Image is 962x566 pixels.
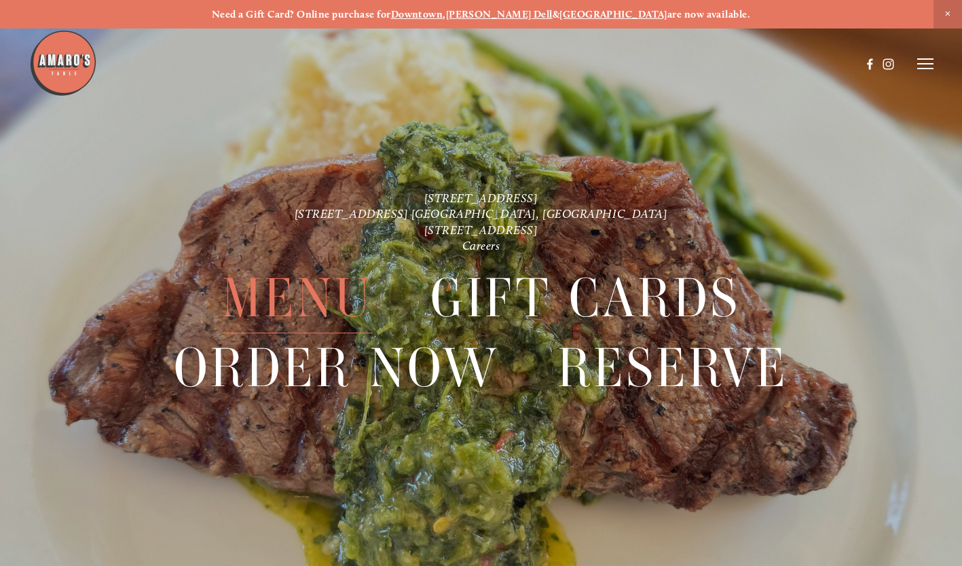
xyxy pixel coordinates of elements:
[424,223,538,237] a: [STREET_ADDRESS]
[212,8,391,20] strong: Need a Gift Card? Online purchase for
[553,8,559,20] strong: &
[174,334,500,403] a: Order Now
[443,8,445,20] strong: ,
[667,8,750,20] strong: are now available.
[446,8,553,20] a: [PERSON_NAME] Dell
[29,29,97,97] img: Amaro's Table
[430,263,740,333] a: Gift Cards
[222,263,373,333] a: Menu
[557,334,788,403] a: Reserve
[557,334,788,404] span: Reserve
[295,207,668,221] a: [STREET_ADDRESS] [GEOGRAPHIC_DATA], [GEOGRAPHIC_DATA]
[559,8,667,20] a: [GEOGRAPHIC_DATA]
[391,8,443,20] a: Downtown
[462,238,500,252] a: Careers
[174,334,500,404] span: Order Now
[424,191,538,205] a: [STREET_ADDRESS]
